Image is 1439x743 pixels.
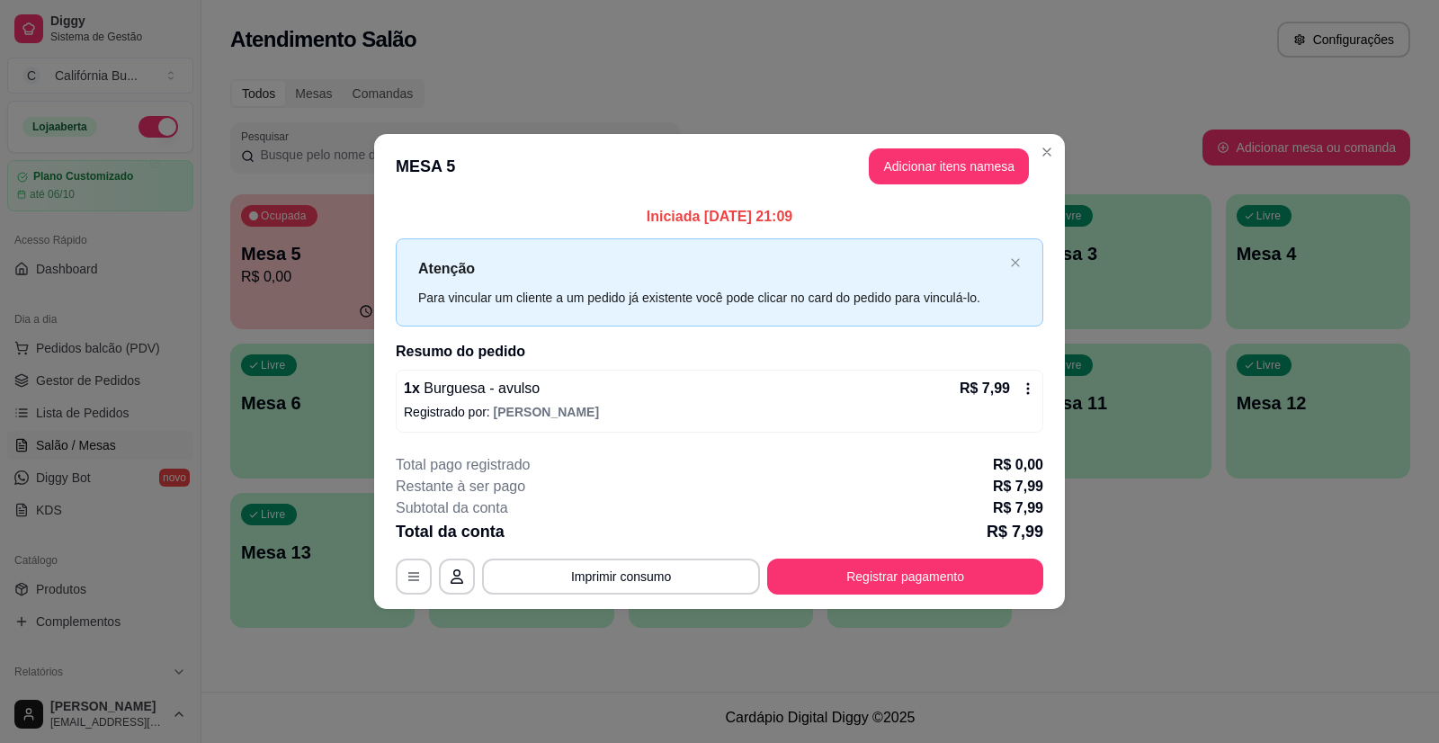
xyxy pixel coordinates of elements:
p: Total pago registrado [396,454,530,476]
button: Registrar pagamento [767,559,1043,595]
span: close [1010,257,1021,268]
span: Burguesa - avulso [420,380,540,396]
p: R$ 7,99 [993,497,1043,519]
p: R$ 7,99 [987,519,1043,544]
button: Adicionar itens namesa [869,148,1029,184]
p: R$ 0,00 [993,454,1043,476]
p: Restante à ser pago [396,476,525,497]
h2: Resumo do pedido [396,341,1043,363]
button: Close [1032,138,1061,166]
p: Atenção [418,257,1003,280]
p: R$ 7,99 [960,378,1010,399]
button: close [1010,257,1021,269]
p: Total da conta [396,519,505,544]
button: Imprimir consumo [482,559,760,595]
p: 1 x [404,378,540,399]
p: Iniciada [DATE] 21:09 [396,206,1043,228]
p: R$ 7,99 [993,476,1043,497]
span: [PERSON_NAME] [494,405,599,419]
header: MESA 5 [374,134,1065,199]
p: Subtotal da conta [396,497,508,519]
div: Para vincular um cliente a um pedido já existente você pode clicar no card do pedido para vinculá... [418,288,1003,308]
p: Registrado por: [404,403,1035,421]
